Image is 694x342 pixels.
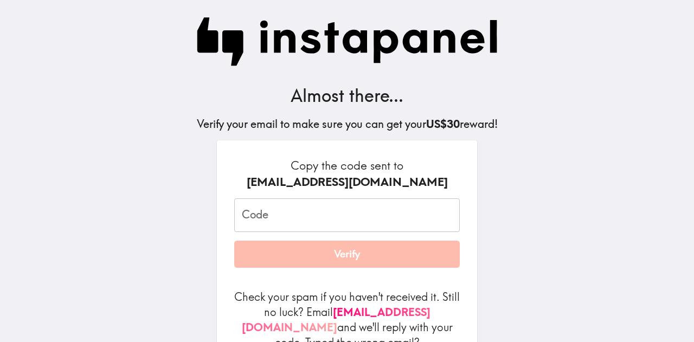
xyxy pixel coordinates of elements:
div: [EMAIL_ADDRESS][DOMAIN_NAME] [234,174,460,190]
img: Instapanel [197,17,498,66]
h6: Copy the code sent to [234,158,460,190]
h3: Almost there... [197,83,498,108]
button: Verify [234,241,460,268]
b: US$30 [426,117,460,131]
input: xxx_xxx_xxx [234,198,460,232]
h5: Verify your email to make sure you can get your reward! [197,117,498,132]
a: [EMAIL_ADDRESS][DOMAIN_NAME] [242,305,430,334]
